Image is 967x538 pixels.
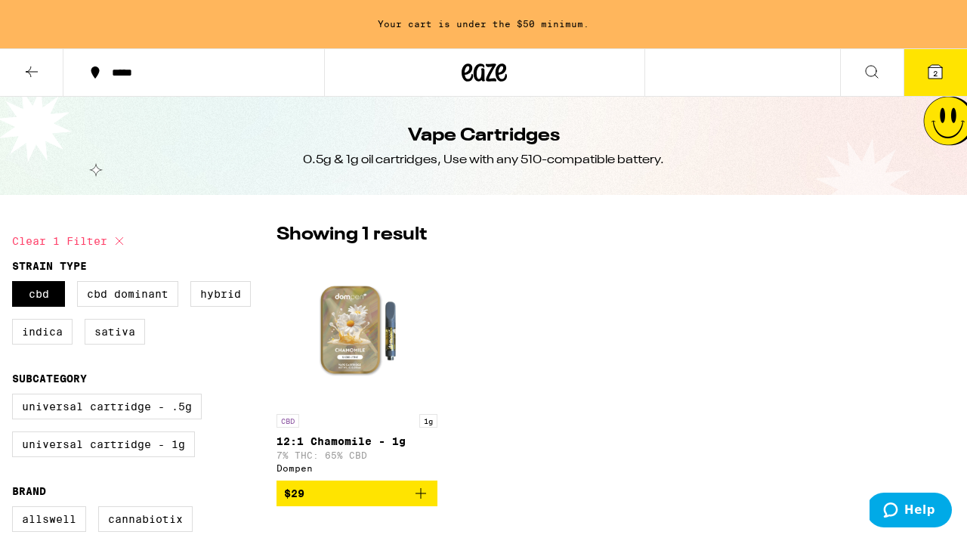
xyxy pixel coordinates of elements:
button: 2 [904,49,967,96]
h1: Vape Cartridges [408,123,560,149]
label: Universal Cartridge - .5g [12,394,202,419]
button: Add to bag [277,481,437,506]
iframe: Opens a widget where you can find more information [870,493,952,530]
div: Dompen [277,463,437,473]
p: CBD [277,414,299,428]
legend: Subcategory [12,373,87,385]
p: Showing 1 result [277,222,427,248]
p: 12:1 Chamomile - 1g [277,435,437,447]
label: Indica [12,319,73,345]
label: CBD Dominant [77,281,178,307]
legend: Strain Type [12,260,87,272]
label: Cannabiotix [98,506,193,532]
div: 0.5g & 1g oil cartridges, Use with any 510-compatible battery. [303,152,664,169]
img: Dompen - 12:1 Chamomile - 1g [281,255,432,407]
label: Hybrid [190,281,251,307]
legend: Brand [12,485,46,497]
p: 7% THC: 65% CBD [277,450,437,460]
span: $29 [284,487,304,499]
button: Clear 1 filter [12,222,128,260]
label: Allswell [12,506,86,532]
span: 2 [933,69,938,78]
label: CBD [12,281,65,307]
label: Universal Cartridge - 1g [12,431,195,457]
label: Sativa [85,319,145,345]
a: Open page for 12:1 Chamomile - 1g from Dompen [277,255,437,481]
p: 1g [419,414,437,428]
